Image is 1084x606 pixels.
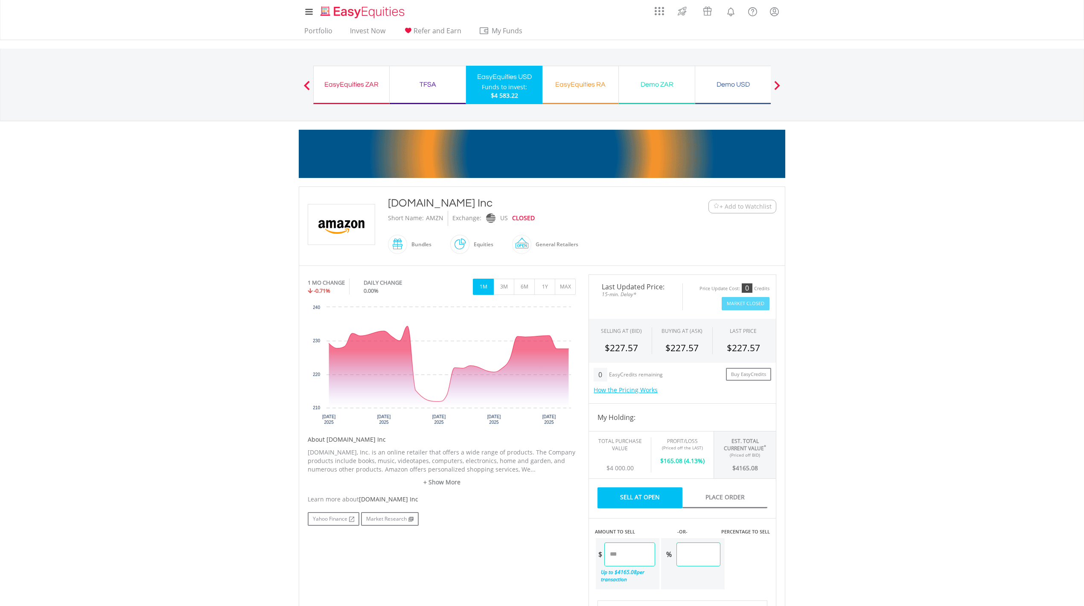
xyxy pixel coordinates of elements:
[347,26,389,40] a: Invest Now
[491,91,518,99] span: $4 583.22
[399,26,465,40] a: Refer and Earn
[708,200,776,213] button: Watchlist + Add to Watchlist
[763,2,785,21] a: My Profile
[596,566,655,585] div: Up to $ per transaction
[308,512,359,526] a: Yahoo Finance
[359,495,418,503] span: [DOMAIN_NAME] Inc
[597,487,682,508] a: Sell At Open
[624,79,690,90] div: Demo ZAR
[313,405,320,410] text: 210
[754,286,769,292] div: Credits
[769,85,786,93] button: Next
[479,25,535,36] span: My Funds
[727,342,760,354] span: $227.57
[313,338,320,343] text: 230
[720,458,769,472] div: $
[364,287,379,294] span: 0.00%
[301,26,336,40] a: Portfolio
[432,414,446,425] text: [DATE] 2025
[364,279,431,287] div: DAILY CHANGE
[720,452,769,458] div: (Priced off BID)
[493,279,514,295] button: 3M
[595,528,635,535] label: AMOUNT TO SELL
[299,130,785,178] img: EasyMortage Promotion Banner
[361,512,419,526] a: Market Research
[298,85,315,93] button: Previous
[720,437,769,452] div: Est. Total Current Value
[649,2,670,16] a: AppsGrid
[407,234,431,255] div: Bundles
[414,26,461,35] span: Refer and Earn
[317,2,408,19] a: Home page
[605,342,638,354] span: $227.57
[308,478,576,487] a: + Show More
[426,211,443,226] div: AMZN
[319,79,384,90] div: EasyEquities ZAR
[542,414,556,425] text: [DATE] 2025
[661,327,702,335] span: BUYING AT (ASK)
[313,372,320,377] text: 220
[720,2,742,19] a: Notifications
[452,211,481,226] div: Exchange:
[661,542,676,566] div: %
[664,457,705,465] span: 165.08 (4.13%)
[308,495,576,504] div: Learn more about
[534,279,555,295] button: 1Y
[606,464,634,472] span: $4 000.00
[742,2,763,19] a: FAQ's and Support
[595,290,676,298] span: 15-min. Delay*
[726,368,771,381] a: Buy EasyCredits
[742,283,752,293] div: 0
[700,79,766,90] div: Demo USD
[395,79,460,90] div: TFSA
[730,327,757,335] div: LAST PRICE
[308,435,576,444] h5: About [DOMAIN_NAME] Inc
[594,368,607,382] div: 0
[677,528,688,535] label: -OR-
[388,211,424,226] div: Short Name:
[514,279,535,295] button: 6M
[720,202,772,211] span: + Add to Watchlist
[609,372,663,379] div: EasyCredits remaining
[308,303,576,431] div: Chart. Highcharts interactive chart.
[595,283,676,290] span: Last Updated Price:
[500,211,508,226] div: US
[473,279,494,295] button: 1M
[665,342,699,354] span: $227.57
[322,414,336,425] text: [DATE] 2025
[721,528,770,535] label: PERCENTAGE TO SELL
[486,213,495,223] img: nasdaq.png
[722,297,769,310] button: Market Closed
[308,303,575,431] svg: Interactive chart
[388,195,656,211] div: [DOMAIN_NAME] Inc
[594,386,658,394] a: How the Pricing Works
[658,445,707,451] div: (Priced off the LAST)
[597,412,767,422] h4: My Holding:
[618,568,637,576] span: 4165.08
[313,305,320,310] text: 240
[601,327,642,335] div: SELLING AT (BID)
[699,286,740,292] div: Price Update Cost:
[314,287,330,294] span: -0.71%
[655,6,664,16] img: grid-menu-icon.svg
[487,414,501,425] text: [DATE] 2025
[596,542,604,566] div: $
[309,204,373,245] img: EQU.US.AMZN.png
[308,279,345,287] div: 1 MO CHANGE
[308,448,576,474] p: [DOMAIN_NAME], Inc. is an online retailer that offers a wide range of products. The Company produ...
[512,211,535,226] div: CLOSED
[658,437,707,445] div: Profit/Loss
[595,437,644,452] div: Total Purchase Value
[377,414,391,425] text: [DATE] 2025
[471,71,537,83] div: EasyEquities USD
[713,203,720,210] img: Watchlist
[469,234,493,255] div: Equities
[531,234,578,255] div: General Retailers
[555,279,576,295] button: MAX
[682,487,767,508] a: Place Order
[695,2,720,18] a: Vouchers
[658,451,707,465] div: $
[548,79,613,90] div: EasyEquities RA
[482,83,527,91] div: Funds to invest:
[675,4,689,18] img: thrive-v2.svg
